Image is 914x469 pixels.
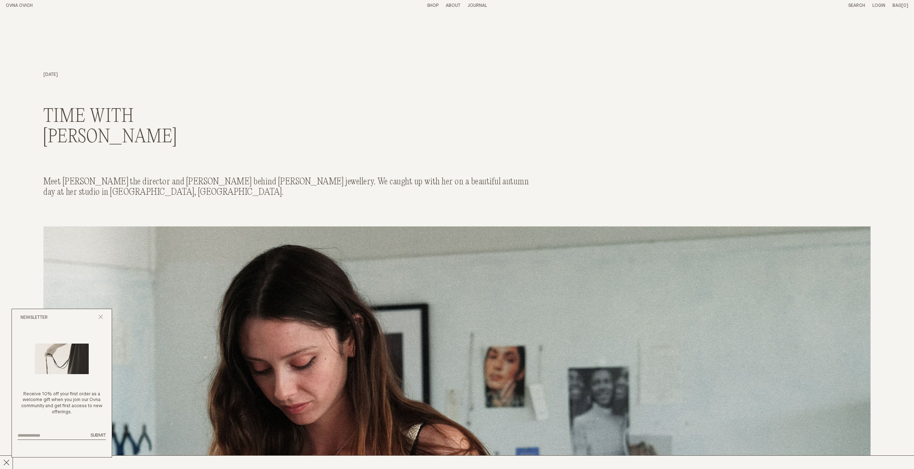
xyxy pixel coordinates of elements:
button: Close popup [98,314,103,321]
a: Login [872,3,885,8]
div: Meet [PERSON_NAME] the director and [PERSON_NAME] behind [PERSON_NAME] jewellery. We caught up wi... [43,177,530,198]
h2: Newsletter [20,315,48,321]
span: [0] [901,3,908,8]
button: Submit [91,433,106,439]
a: Home [6,3,33,8]
span: Submit [91,433,106,438]
p: Receive 10% off your first order as a welcome gift when you join our Ovna community and get first... [18,391,106,416]
a: Journal [468,3,487,8]
p: [DATE] [43,72,530,78]
span: Bag [892,3,901,8]
h2: TIME WITH [PERSON_NAME] [43,107,530,148]
a: Search [848,3,865,8]
summary: About [446,3,460,9]
a: Shop [427,3,439,8]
